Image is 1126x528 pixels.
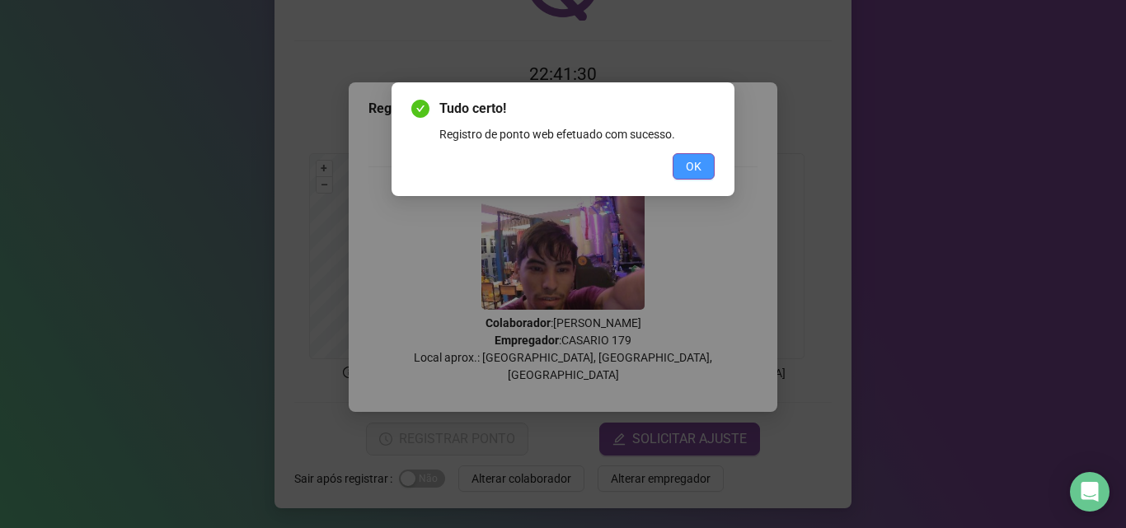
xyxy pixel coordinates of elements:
div: Open Intercom Messenger [1070,472,1110,512]
button: OK [673,153,715,180]
span: OK [686,157,701,175]
span: check-circle [411,100,429,118]
span: Tudo certo! [439,99,715,119]
div: Registro de ponto web efetuado com sucesso. [439,125,715,143]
